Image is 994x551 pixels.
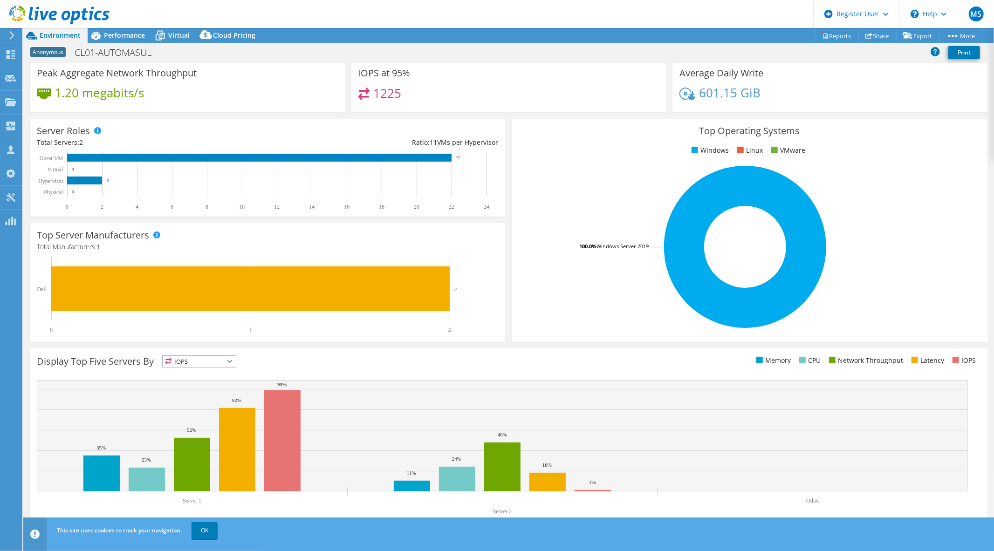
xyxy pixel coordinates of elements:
[171,204,173,210] text: 6
[596,243,649,250] tspan: Windows Server 2019
[309,204,315,210] text: 14
[37,230,149,240] h3: Top Server Manufacturers
[689,145,729,156] li: Windows
[448,327,451,333] text: 2
[37,286,47,293] text: Dell
[96,445,106,450] text: 35%
[542,462,552,468] text: 18%
[79,138,83,147] span: 2
[950,355,976,366] li: IOPS
[493,508,512,515] text: Server 2
[373,88,401,98] h4: 1225
[344,204,350,210] text: 16
[274,204,280,210] text: 12
[192,522,218,539] a: OK
[213,31,255,40] span: Cloud Pricing
[66,204,69,210] text: 0
[909,355,944,366] li: Latency
[452,456,461,462] text: 24%
[948,46,980,59] a: Print
[40,155,63,162] text: Guest VM
[50,327,53,333] text: 0
[939,28,982,43] a: More
[277,381,287,387] text: 99%
[858,28,897,43] a: Share
[519,126,980,136] h3: Top Operating Systems
[48,166,63,173] text: Virtual
[358,68,411,78] h3: IOPS at 95%
[806,497,819,504] text: Other
[814,28,859,43] a: Reports
[44,189,63,196] text: Physical
[136,204,138,210] text: 4
[183,497,201,504] text: Server 1
[40,31,81,40] span: Environment
[249,327,252,333] text: 1
[37,126,90,136] h3: Server Roles
[70,48,166,58] h1: CL01-AUTOMASUL
[72,190,74,194] text: 0
[37,68,197,78] h3: Peak Aggregate Network Throughput
[239,204,245,210] text: 10
[579,243,596,250] tspan: 100.0%
[454,286,457,292] text: 2
[589,479,596,485] text: 1%
[911,10,919,18] svg: \n
[498,432,507,437] text: 48%
[38,178,63,184] text: Hypervisor
[379,204,384,210] text: 18
[163,356,236,367] span: IOPS
[72,167,74,171] text: 0
[37,242,498,252] h4: Total Manufacturers:
[55,88,144,98] h4: 1.20 megabits/s
[107,178,109,183] text: 2
[797,355,821,366] li: CPU
[187,427,196,433] text: 52%
[754,355,791,366] li: Memory
[769,145,805,156] li: VMware
[206,204,208,210] text: 8
[232,397,241,403] text: 82%
[484,204,489,210] text: 24
[414,204,419,210] text: 20
[267,137,498,148] div: Ratio: VMs per Hypervisor
[168,31,190,40] span: Virtual
[430,138,437,147] span: 11
[104,31,145,40] span: Performance
[142,457,151,463] text: 23%
[456,156,460,160] text: 22
[407,470,416,476] text: 11%
[827,355,903,366] li: Network Throughput
[30,47,66,57] span: Anonymous
[969,7,984,21] span: MS
[449,204,454,210] text: 22
[96,242,100,251] span: 1
[37,137,267,148] div: Total Servers:
[735,145,763,156] li: Linux
[57,526,182,534] span: This site uses cookies to track your navigation.
[679,68,763,78] h3: Average Daily Write
[101,204,103,210] text: 2
[896,28,939,43] a: Export
[699,88,761,98] h4: 601.15 GiB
